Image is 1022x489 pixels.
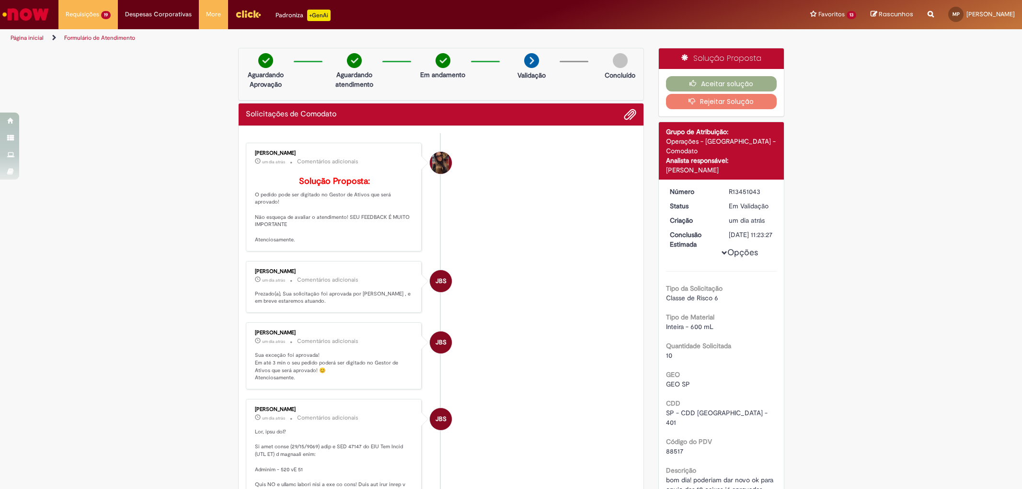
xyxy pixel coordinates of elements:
span: JBS [436,331,447,354]
button: Rejeitar Solução [666,94,777,109]
div: [DATE] 11:23:27 [729,230,773,239]
img: arrow-next.png [524,53,539,68]
b: GEO [666,370,680,379]
span: um dia atrás [729,216,765,225]
small: Comentários adicionais [297,158,358,166]
p: Validação [517,70,546,80]
button: Aceitar solução [666,76,777,91]
span: Favoritos [818,10,845,19]
p: O pedido pode ser digitado no Gestor de Ativos que será aprovado! Não esqueça de avaliar o atendi... [255,177,414,244]
dt: Criação [663,216,722,225]
span: Classe de Risco 6 [666,294,718,302]
span: SP - CDD [GEOGRAPHIC_DATA] - 401 [666,409,769,427]
span: um dia atrás [262,415,285,421]
div: Analista responsável: [666,156,777,165]
img: ServiceNow [1,5,50,24]
div: Solução Proposta [659,48,784,69]
div: Padroniza [276,10,331,21]
b: Código do PDV [666,437,712,446]
p: +GenAi [307,10,331,21]
time: 27/08/2025 10:36:00 [262,159,285,165]
div: R13451043 [729,187,773,196]
div: 27/08/2025 09:30:11 [729,216,773,225]
h2: Solicitações de Comodato Histórico de tíquete [246,110,336,119]
div: Operações - [GEOGRAPHIC_DATA] - Comodato [666,136,777,156]
p: Aguardando Aprovação [242,70,289,89]
a: Formulário de Atendimento [64,34,135,42]
div: Jacqueline Batista Shiota [430,331,452,353]
span: GEO SP [666,380,690,388]
small: Comentários adicionais [297,337,358,345]
span: 88517 [666,447,683,455]
img: check-circle-green.png [347,53,362,68]
div: Em Validação [729,201,773,211]
span: JBS [436,270,447,293]
span: Rascunhos [879,10,913,19]
time: 27/08/2025 10:23:18 [262,339,285,344]
b: CDD [666,399,680,408]
dt: Status [663,201,722,211]
time: 27/08/2025 09:30:11 [729,216,765,225]
span: JBS [436,408,447,431]
div: Jacqueline Batista Shiota [430,270,452,292]
p: Prezado(a), Sua solicitação foi aprovada por [PERSON_NAME] , e em breve estaremos atuando. [255,290,414,305]
b: Descrição [666,466,696,475]
p: Aguardando atendimento [331,70,378,89]
div: [PERSON_NAME] [255,150,414,156]
img: img-circle-grey.png [613,53,628,68]
img: click_logo_yellow_360x200.png [235,7,261,21]
span: MP [953,11,960,17]
small: Comentários adicionais [297,414,358,422]
div: [PERSON_NAME] [255,269,414,274]
p: Em andamento [420,70,465,80]
img: check-circle-green.png [436,53,450,68]
time: 27/08/2025 10:23:27 [262,277,285,283]
b: Quantidade Solicitada [666,341,731,350]
span: Inteira - 600 mL [666,322,713,331]
span: um dia atrás [262,339,285,344]
b: Solução Proposta: [299,176,370,187]
span: Despesas Corporativas [125,10,192,19]
span: More [206,10,221,19]
span: um dia atrás [262,159,285,165]
div: [PERSON_NAME] [666,165,777,175]
div: [PERSON_NAME] [255,330,414,336]
b: Tipo da Solicitação [666,284,723,293]
span: um dia atrás [262,277,285,283]
time: 27/08/2025 10:23:13 [262,415,285,421]
dt: Conclusão Estimada [663,230,722,249]
span: [PERSON_NAME] [966,10,1015,18]
div: Desiree da Silva Germano [430,152,452,174]
div: Grupo de Atribuição: [666,127,777,136]
span: Requisições [66,10,99,19]
p: Concluído [605,70,635,80]
a: Página inicial [11,34,44,42]
div: Jacqueline Batista Shiota [430,408,452,430]
span: 19 [101,11,111,19]
small: Comentários adicionais [297,276,358,284]
button: Adicionar anexos [624,108,636,121]
b: Tipo de Material [666,313,714,321]
p: Sua exceção foi aprovada! Em até 3 min o seu pedido poderá ser digitado no Gestor de Ativos que s... [255,352,414,382]
dt: Número [663,187,722,196]
img: check-circle-green.png [258,53,273,68]
div: [PERSON_NAME] [255,407,414,412]
ul: Trilhas de página [7,29,674,47]
a: Rascunhos [871,10,913,19]
span: 10 [666,351,672,360]
span: 13 [847,11,856,19]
